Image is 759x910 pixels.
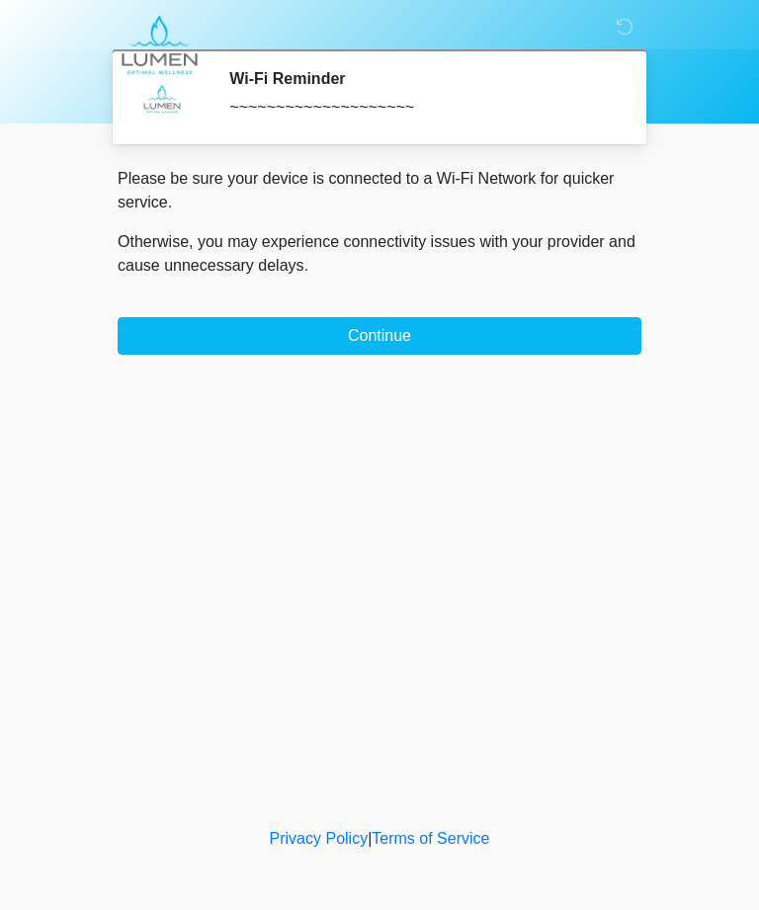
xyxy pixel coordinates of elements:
[372,830,489,847] a: Terms of Service
[229,96,612,120] div: ~~~~~~~~~~~~~~~~~~~~
[118,230,641,278] p: Otherwise, you may experience connectivity issues with your provider and cause unnecessary delays
[368,830,372,847] a: |
[118,317,641,355] button: Continue
[132,69,192,128] img: Agent Avatar
[98,15,221,75] img: LUMEN Optimal Wellness Logo
[304,257,308,274] span: .
[270,830,369,847] a: Privacy Policy
[118,167,641,214] p: Please be sure your device is connected to a Wi-Fi Network for quicker service.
